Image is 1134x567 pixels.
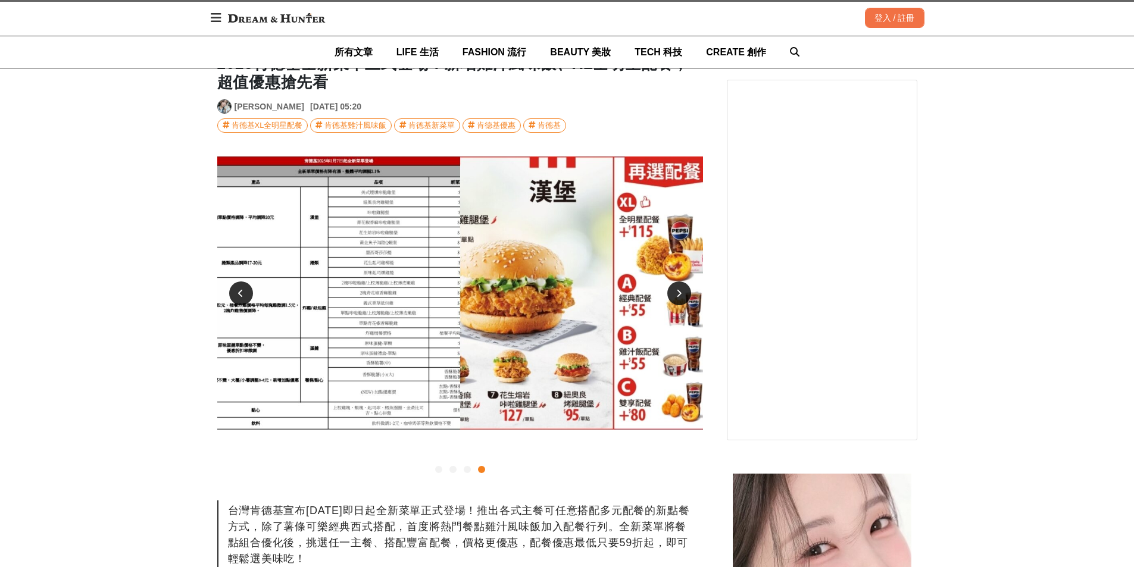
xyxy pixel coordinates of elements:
div: 登入 / 註冊 [865,8,924,28]
div: 肯德基 [538,119,561,132]
img: Dream & Hunter [222,7,331,29]
span: TECH 科技 [635,47,682,57]
a: 肯德基優惠 [463,118,521,133]
a: 肯德基 [523,118,566,133]
span: LIFE 生活 [396,47,439,57]
a: CREATE 創作 [706,36,766,68]
a: LIFE 生活 [396,36,439,68]
a: 所有文章 [335,36,373,68]
a: Avatar [217,99,232,114]
div: 肯德基優惠 [477,119,516,132]
a: 肯德基XL全明星配餐 [217,118,308,133]
a: FASHION 流行 [463,36,527,68]
span: FASHION 流行 [463,47,527,57]
span: 所有文章 [335,47,373,57]
h1: 2025肯德基全新菜單正式登場！新增雞汁風味飯、XL全明星配餐，超值優惠搶先看 [217,55,703,92]
a: TECH 科技 [635,36,682,68]
a: [PERSON_NAME] [235,101,304,113]
img: 48c59e45-2a1f-4068-95f5-4e9e85b357b8.jpg [217,156,703,430]
img: Avatar [218,100,231,113]
a: 肯德基雞汁風味飯 [310,118,392,133]
div: [DATE] 05:20 [310,101,361,113]
a: 肯德基新菜單 [394,118,460,133]
div: 肯德基新菜單 [408,119,455,132]
div: 肯德基XL全明星配餐 [232,119,303,132]
div: 肯德基雞汁風味飯 [324,119,386,132]
span: CREATE 創作 [706,47,766,57]
span: BEAUTY 美妝 [550,47,611,57]
a: BEAUTY 美妝 [550,36,611,68]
